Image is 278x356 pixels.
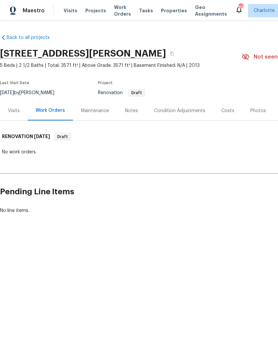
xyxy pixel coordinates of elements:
[8,107,20,114] div: Visits
[254,7,275,14] span: Charlotte
[221,107,234,114] div: Costs
[125,107,138,114] div: Notes
[85,7,106,14] span: Projects
[2,133,50,141] h6: RENOVATION
[81,107,109,114] div: Maintenance
[195,4,227,17] span: Geo Assignments
[154,107,205,114] div: Condition Adjustments
[98,81,113,85] span: Project
[139,8,153,13] span: Tasks
[114,4,131,17] span: Work Orders
[98,90,145,95] span: Renovation
[161,7,187,14] span: Properties
[250,107,266,114] div: Photos
[36,107,65,114] div: Work Orders
[34,134,50,139] span: [DATE]
[166,48,178,60] button: Copy Address
[129,91,145,95] span: Draft
[23,7,45,14] span: Maestro
[55,133,71,140] span: Draft
[64,7,77,14] span: Visits
[238,4,243,11] div: 83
